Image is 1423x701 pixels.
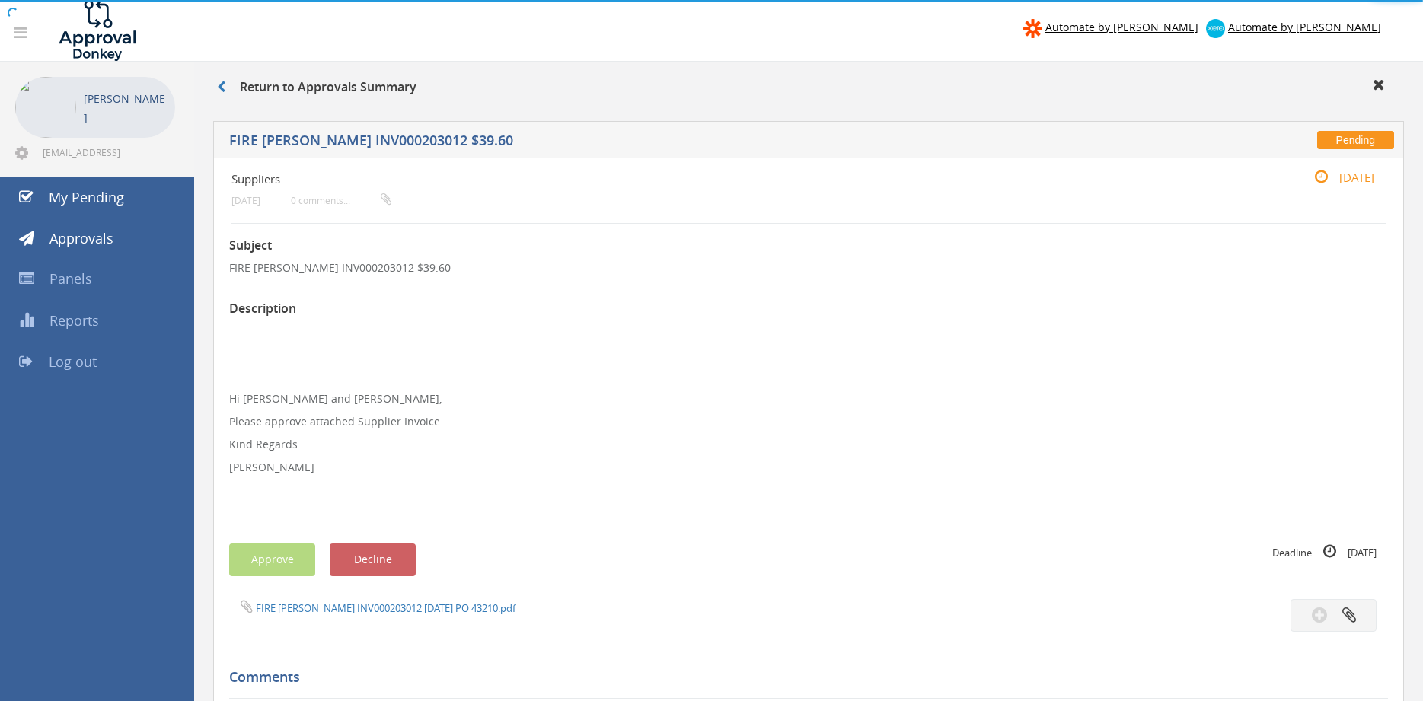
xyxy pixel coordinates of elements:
h3: Description [229,302,1388,316]
button: Decline [330,543,416,576]
span: Log out [49,352,97,371]
small: [DATE] [1298,169,1374,186]
img: zapier-logomark.png [1023,19,1042,38]
span: My Pending [49,188,124,206]
p: [PERSON_NAME] [84,89,168,127]
h3: Subject [229,239,1388,253]
h5: FIRE [PERSON_NAME] INV000203012 $39.60 [229,133,1043,152]
span: [EMAIL_ADDRESS][DOMAIN_NAME] [43,146,172,158]
p: FIRE [PERSON_NAME] INV000203012 $39.60 [229,260,1388,276]
p: Please approve attached Supplier Invoice. [229,414,1388,429]
small: 0 comments... [291,195,391,206]
p: [PERSON_NAME] [229,460,1388,475]
span: Pending [1317,131,1394,149]
h3: Return to Approvals Summary [217,81,416,94]
span: Approvals [49,229,113,247]
p: Kind Regards [229,437,1388,452]
span: Panels [49,269,92,288]
span: Reports [49,311,99,330]
h4: Suppliers [231,173,1193,186]
h5: Comments [229,670,1377,685]
a: FIRE [PERSON_NAME] INV000203012 [DATE] PO 43210.pdf [256,601,515,615]
span: Automate by [PERSON_NAME] [1045,20,1198,34]
button: Approve [229,543,315,576]
p: Hi [PERSON_NAME] and [PERSON_NAME], [229,391,1388,406]
img: xero-logo.png [1206,19,1225,38]
small: Deadline [DATE] [1272,543,1377,560]
small: [DATE] [231,195,260,206]
span: Automate by [PERSON_NAME] [1228,20,1381,34]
